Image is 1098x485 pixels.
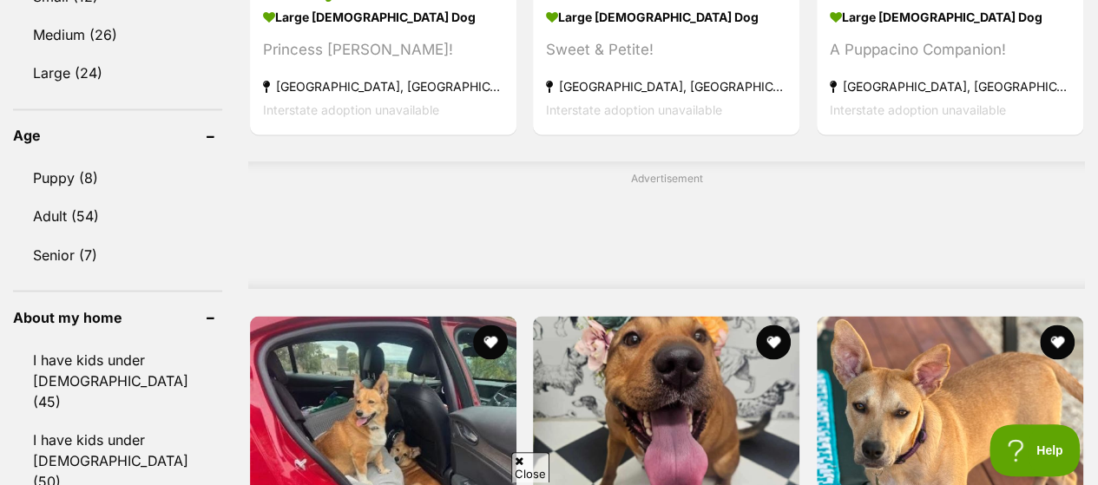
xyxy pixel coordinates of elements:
[830,102,1006,116] span: Interstate adoption unavailable
[13,55,222,91] a: Large (24)
[546,37,786,61] div: Sweet & Petite!
[13,128,222,143] header: Age
[757,324,792,359] button: favourite
[13,16,222,53] a: Medium (26)
[546,74,786,97] strong: [GEOGRAPHIC_DATA], [GEOGRAPHIC_DATA]
[546,3,786,29] strong: large [DEMOGRAPHIC_DATA] Dog
[830,3,1070,29] strong: large [DEMOGRAPHIC_DATA] Dog
[263,3,503,29] strong: large [DEMOGRAPHIC_DATA] Dog
[830,74,1070,97] strong: [GEOGRAPHIC_DATA], [GEOGRAPHIC_DATA]
[990,424,1081,476] iframe: Help Scout Beacon - Open
[263,37,503,61] div: Princess [PERSON_NAME]!
[13,309,222,324] header: About my home
[473,324,508,359] button: favourite
[13,341,222,419] a: I have kids under [DEMOGRAPHIC_DATA] (45)
[263,74,503,97] strong: [GEOGRAPHIC_DATA], [GEOGRAPHIC_DATA]
[830,37,1070,61] div: A Puppacino Companion!
[13,160,222,196] a: Puppy (8)
[1040,324,1075,359] button: favourite
[511,452,549,482] span: Close
[263,102,439,116] span: Interstate adoption unavailable
[13,236,222,272] a: Senior (7)
[13,198,222,234] a: Adult (54)
[248,161,1085,288] div: Advertisement
[546,102,722,116] span: Interstate adoption unavailable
